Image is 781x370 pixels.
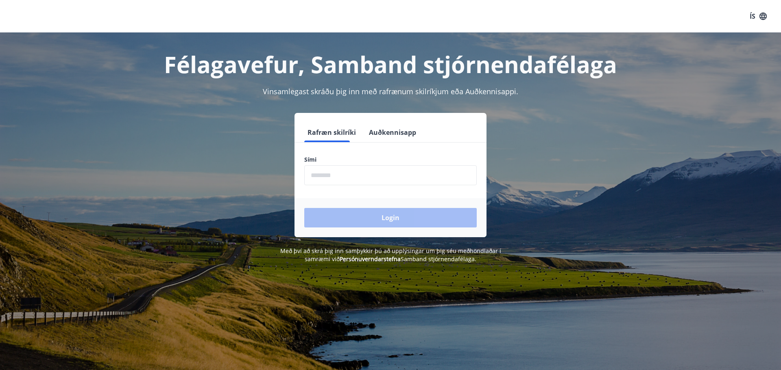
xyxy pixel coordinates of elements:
label: Sími [304,156,477,164]
button: Auðkennisapp [366,123,419,142]
button: Rafræn skilríki [304,123,359,142]
button: ÍS [745,9,771,24]
span: Vinsamlegast skráðu þig inn með rafrænum skilríkjum eða Auðkennisappi. [263,87,518,96]
a: Persónuverndarstefna [340,255,401,263]
span: Með því að skrá þig inn samþykkir þú að upplýsingar um þig séu meðhöndlaðar í samræmi við Samband... [280,247,501,263]
h1: Félagavefur, Samband stjórnendafélaga [107,49,674,80]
